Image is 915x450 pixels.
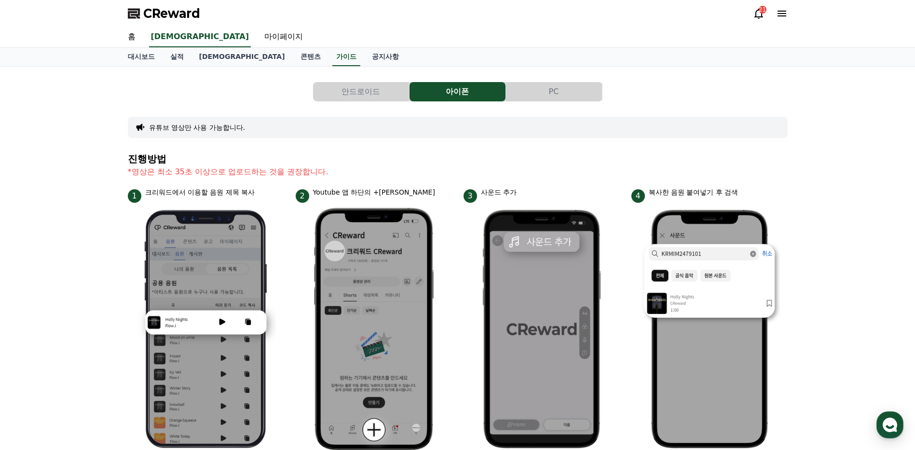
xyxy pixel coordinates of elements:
a: 가이드 [332,48,360,66]
span: 3 [464,189,477,203]
button: 안드로이드 [313,82,409,101]
p: Youtube 앱 하단의 +[PERSON_NAME] [313,187,435,197]
a: 안드로이드 [313,82,410,101]
a: CReward [128,6,200,21]
h4: 진행방법 [128,154,788,164]
a: 콘텐츠 [293,48,328,66]
button: 아이폰 [410,82,505,101]
p: 사운드 추가 [481,187,517,197]
span: 4 [631,189,645,203]
p: 복사한 음원 붙여넣기 후 검색 [649,187,738,197]
p: *영상은 최소 35초 이상으로 업로드하는 것을 권장합니다. [128,166,788,178]
div: 21 [759,6,766,14]
a: [DEMOGRAPHIC_DATA] [149,27,251,47]
a: 21 [753,8,765,19]
button: 유튜브 영상만 사용 가능합니다. [149,123,246,132]
span: 2 [296,189,309,203]
p: 크리워드에서 이용할 음원 제목 복사 [145,187,255,197]
a: 실적 [163,48,191,66]
a: 마이페이지 [257,27,311,47]
a: [DEMOGRAPHIC_DATA] [191,48,293,66]
span: 1 [128,189,141,203]
a: 대시보드 [120,48,163,66]
span: CReward [143,6,200,21]
a: 홈 [120,27,143,47]
a: 공지사항 [364,48,407,66]
button: PC [506,82,602,101]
